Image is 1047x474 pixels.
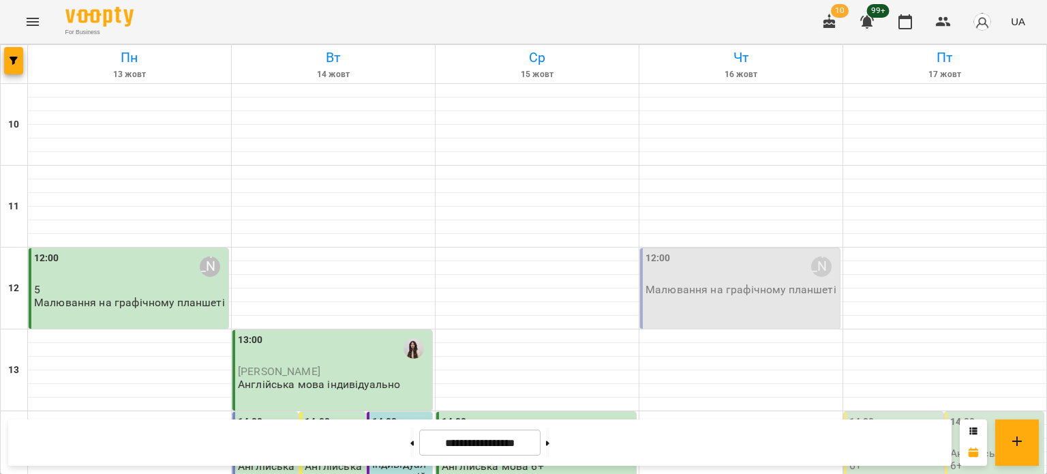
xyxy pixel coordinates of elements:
[238,379,400,390] p: Англійська мова індивідуально
[34,297,225,308] p: Малювання на графічному планшеті
[30,68,229,81] h6: 13 жовт
[845,47,1044,68] h6: Пт
[30,47,229,68] h6: Пн
[234,68,433,81] h6: 14 жовт
[641,68,840,81] h6: 16 жовт
[404,338,424,359] img: Мелікова Афруза
[238,365,320,378] span: [PERSON_NAME]
[234,47,433,68] h6: Вт
[1005,9,1031,34] button: UA
[238,333,263,348] label: 13:00
[8,117,19,132] h6: 10
[641,47,840,68] h6: Чт
[65,28,134,37] span: For Business
[65,7,134,27] img: Voopty Logo
[1011,14,1025,29] span: UA
[8,199,19,214] h6: 11
[438,47,637,68] h6: Ср
[973,12,992,31] img: avatar_s.png
[438,68,637,81] h6: 15 жовт
[200,256,220,277] div: Гамалєй Григорій
[34,284,226,295] p: 5
[16,5,49,38] button: Menu
[811,256,832,277] div: Гамалєй Григорій
[867,4,890,18] span: 99+
[646,251,671,266] label: 12:00
[831,4,849,18] span: 10
[646,284,836,295] p: Малювання на графічному планшеті
[845,68,1044,81] h6: 17 жовт
[8,363,19,378] h6: 13
[34,251,59,266] label: 12:00
[8,281,19,296] h6: 12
